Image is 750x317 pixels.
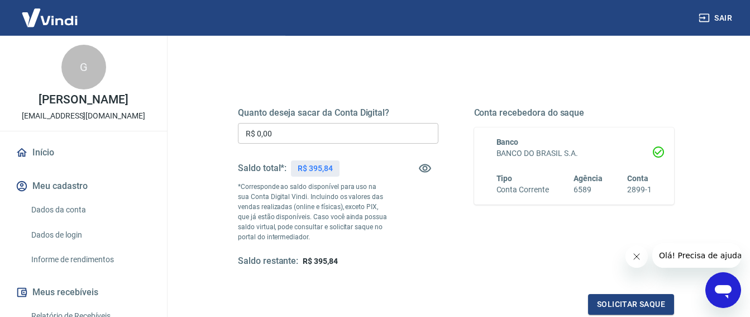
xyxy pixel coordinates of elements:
h5: Quanto deseja sacar da Conta Digital? [238,107,438,119]
p: [EMAIL_ADDRESS][DOMAIN_NAME] [22,110,145,122]
iframe: Botão para abrir a janela de mensagens [705,272,741,308]
button: Meus recebíveis [13,280,154,305]
button: Sair [696,8,737,29]
button: Solicitar saque [588,294,674,315]
a: Informe de rendimentos [27,248,154,271]
h6: 2899-1 [627,184,652,196]
p: R$ 395,84 [298,163,333,174]
span: Banco [496,138,519,146]
p: *Corresponde ao saldo disponível para uso na sua Conta Digital Vindi. Incluindo os valores das ve... [238,182,388,242]
span: Tipo [496,174,513,183]
a: Dados de login [27,224,154,247]
h6: Conta Corrente [496,184,549,196]
span: R$ 395,84 [303,257,338,266]
img: Vindi [13,1,86,35]
a: Início [13,140,154,165]
iframe: Fechar mensagem [625,245,648,268]
iframe: Mensagem da empresa [652,243,741,268]
span: Olá! Precisa de ajuda? [7,8,94,17]
h5: Saldo total*: [238,163,286,174]
h5: Saldo restante: [238,256,298,267]
div: G [61,45,106,89]
a: Dados da conta [27,198,154,221]
h5: Conta recebedora do saque [474,107,675,119]
h6: BANCO DO BRASIL S.A. [496,148,652,159]
h6: 6589 [574,184,603,196]
span: Agência [574,174,603,183]
button: Meu cadastro [13,174,154,198]
span: Conta [627,174,648,183]
p: [PERSON_NAME] [39,94,128,106]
